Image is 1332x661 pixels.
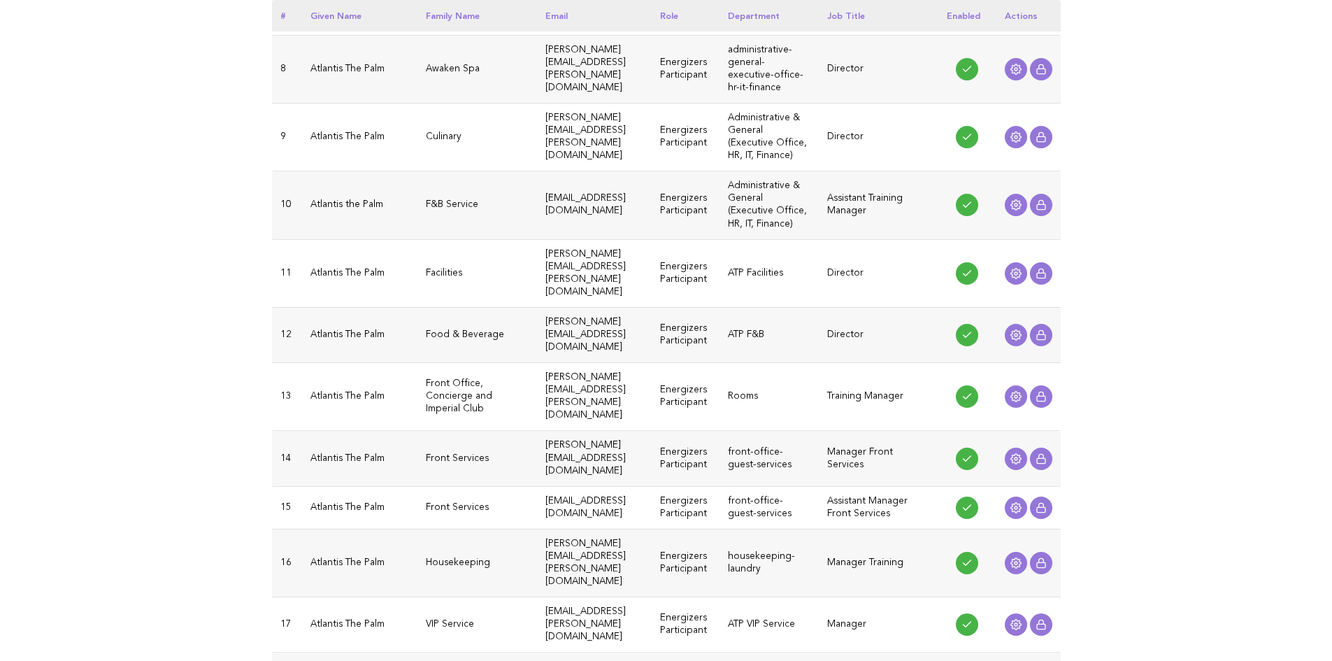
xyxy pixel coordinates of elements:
[417,486,537,529] td: Front Services
[272,597,302,653] td: 17
[819,363,938,431] td: Training Manager
[719,35,819,103] td: administrative-general-executive-office-hr-it-finance
[302,104,417,171] td: Atlantis The Palm
[272,431,302,486] td: 14
[537,431,652,486] td: [PERSON_NAME][EMAIL_ADDRESS][DOMAIN_NAME]
[819,239,938,307] td: Director
[302,171,417,239] td: Atlantis the Palm
[652,486,719,529] td: Energizers Participant
[537,486,652,529] td: [EMAIL_ADDRESS][DOMAIN_NAME]
[537,239,652,307] td: [PERSON_NAME][EMAIL_ADDRESS][PERSON_NAME][DOMAIN_NAME]
[537,104,652,171] td: [PERSON_NAME][EMAIL_ADDRESS][PERSON_NAME][DOMAIN_NAME]
[272,35,302,103] td: 8
[302,239,417,307] td: Atlantis The Palm
[302,486,417,529] td: Atlantis The Palm
[652,307,719,362] td: Energizers Participant
[417,35,537,103] td: Awaken Spa
[652,35,719,103] td: Energizers Participant
[819,171,938,239] td: Assistant Training Manager
[819,529,938,597] td: Manager Training
[272,529,302,597] td: 16
[652,597,719,653] td: Energizers Participant
[272,171,302,239] td: 10
[819,307,938,362] td: Director
[652,239,719,307] td: Energizers Participant
[417,431,537,486] td: Front Services
[537,529,652,597] td: [PERSON_NAME][EMAIL_ADDRESS][PERSON_NAME][DOMAIN_NAME]
[302,363,417,431] td: Atlantis The Palm
[272,363,302,431] td: 13
[272,307,302,362] td: 12
[302,35,417,103] td: Atlantis The Palm
[719,307,819,362] td: ATP F&B
[417,171,537,239] td: F&B Service
[719,363,819,431] td: Rooms
[417,597,537,653] td: VIP Service
[652,431,719,486] td: Energizers Participant
[819,486,938,529] td: Assistant Manager Front Services
[719,597,819,653] td: ATP VIP Service
[819,597,938,653] td: Manager
[719,239,819,307] td: ATP Facilities
[537,171,652,239] td: [EMAIL_ADDRESS][DOMAIN_NAME]
[652,363,719,431] td: Energizers Participant
[719,529,819,597] td: housekeeping-laundry
[417,239,537,307] td: Facilities
[537,597,652,653] td: [EMAIL_ADDRESS][PERSON_NAME][DOMAIN_NAME]
[652,171,719,239] td: Energizers Participant
[417,307,537,362] td: Food & Beverage
[417,104,537,171] td: Culinary
[537,35,652,103] td: [PERSON_NAME][EMAIL_ADDRESS][PERSON_NAME][DOMAIN_NAME]
[819,104,938,171] td: Director
[719,431,819,486] td: front-office-guest-services
[652,529,719,597] td: Energizers Participant
[652,104,719,171] td: Energizers Participant
[719,171,819,239] td: Administrative & General (Executive Office, HR, IT, Finance)
[719,104,819,171] td: Administrative & General (Executive Office, HR, IT, Finance)
[537,363,652,431] td: [PERSON_NAME][EMAIL_ADDRESS][PERSON_NAME][DOMAIN_NAME]
[302,307,417,362] td: Atlantis The Palm
[819,35,938,103] td: Director
[417,363,537,431] td: Front Office, Concierge and Imperial Club
[537,307,652,362] td: [PERSON_NAME][EMAIL_ADDRESS][DOMAIN_NAME]
[302,529,417,597] td: Atlantis The Palm
[272,104,302,171] td: 9
[719,486,819,529] td: front-office-guest-services
[819,431,938,486] td: Manager Front Services
[302,597,417,653] td: Atlantis The Palm
[302,431,417,486] td: Atlantis The Palm
[417,529,537,597] td: Housekeeping
[272,239,302,307] td: 11
[272,486,302,529] td: 15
